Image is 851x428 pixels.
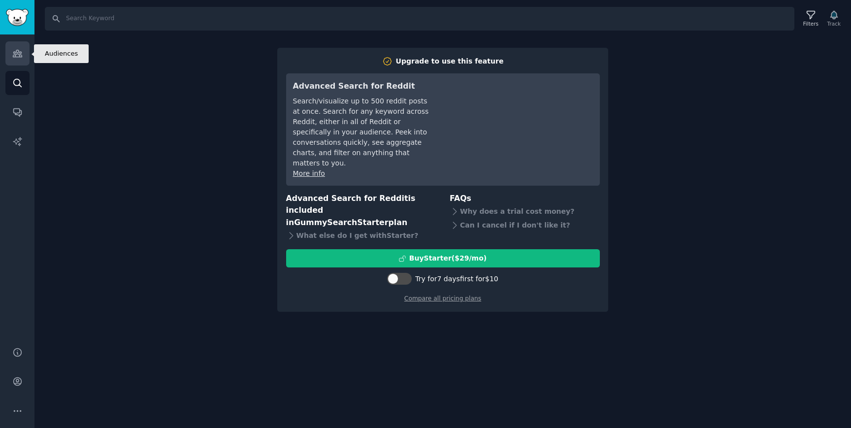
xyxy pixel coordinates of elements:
h3: Advanced Search for Reddit [293,80,431,93]
div: Buy Starter ($ 29 /mo ) [409,253,487,263]
button: BuyStarter($29/mo) [286,249,600,267]
a: More info [293,169,325,177]
div: Try for 7 days first for $10 [415,274,498,284]
div: Can I cancel if I don't like it? [450,218,600,232]
div: Filters [803,20,818,27]
a: Compare all pricing plans [404,295,481,302]
div: What else do I get with Starter ? [286,229,436,242]
div: Why does a trial cost money? [450,204,600,218]
iframe: YouTube video player [445,80,593,154]
div: Upgrade to use this feature [396,56,504,66]
h3: FAQs [450,193,600,205]
h3: Advanced Search for Reddit is included in plan [286,193,436,229]
img: GummySearch logo [6,9,29,26]
span: GummySearch Starter [294,218,388,227]
input: Search Keyword [45,7,794,31]
div: Search/visualize up to 500 reddit posts at once. Search for any keyword across Reddit, either in ... [293,96,431,168]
